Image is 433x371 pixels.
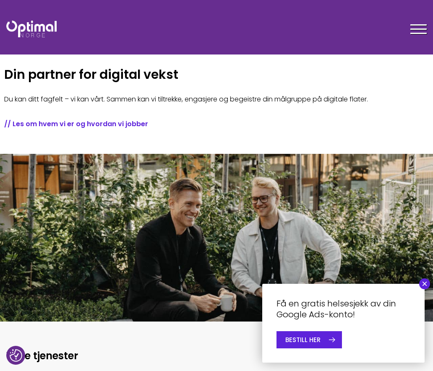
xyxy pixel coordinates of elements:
h2: Våre tjenester [6,349,427,362]
img: Optimal Norge [6,21,57,37]
a: // Les om hvem vi er og hvordan vi jobber [4,119,368,129]
button: Samtykkepreferanser [10,349,22,362]
img: Revisit consent button [10,349,22,362]
a: BESTILL HER [276,331,342,348]
h4: Få en gratis helsesjekk av din Google Ads-konto! [276,298,410,320]
h1: Din partner for digital vekst [4,66,368,83]
p: Du kan ditt fagfelt – vi kan vårt. Sammen kan vi tiltrekke, engasjere og begeistre din målgruppe ... [4,94,368,104]
button: Close [419,278,430,289]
